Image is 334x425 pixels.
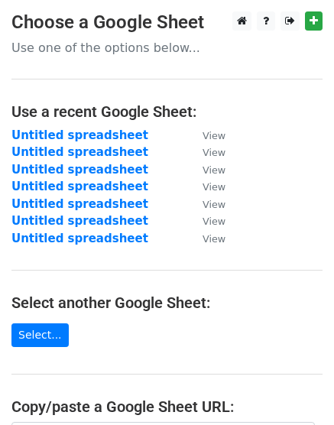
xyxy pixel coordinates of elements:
a: Untitled spreadsheet [11,180,148,193]
small: View [203,147,225,158]
a: View [187,232,225,245]
h4: Select another Google Sheet: [11,294,323,312]
p: Use one of the options below... [11,40,323,56]
a: Untitled spreadsheet [11,214,148,228]
small: View [203,181,225,193]
a: Untitled spreadsheet [11,197,148,211]
a: View [187,128,225,142]
iframe: Chat Widget [258,352,334,425]
a: Untitled spreadsheet [11,145,148,159]
a: Untitled spreadsheet [11,128,148,142]
small: View [203,216,225,227]
h4: Use a recent Google Sheet: [11,102,323,121]
a: View [187,180,225,193]
small: View [203,164,225,176]
a: View [187,214,225,228]
a: View [187,197,225,211]
a: Untitled spreadsheet [11,232,148,245]
small: View [203,130,225,141]
a: View [187,163,225,177]
h3: Choose a Google Sheet [11,11,323,34]
a: View [187,145,225,159]
small: View [203,199,225,210]
small: View [203,233,225,245]
a: Select... [11,323,69,347]
a: Untitled spreadsheet [11,163,148,177]
h4: Copy/paste a Google Sheet URL: [11,397,323,416]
